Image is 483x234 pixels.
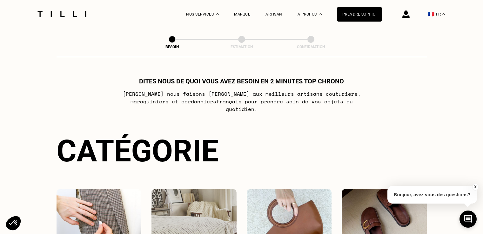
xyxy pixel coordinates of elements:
[337,7,382,22] a: Prendre soin ici
[234,12,250,16] a: Marque
[57,133,427,169] div: Catégorie
[387,186,477,204] p: Bonjour, avez-vous des questions?
[35,11,89,17] img: Logo du service de couturière Tilli
[319,13,322,15] img: Menu déroulant à propos
[428,11,434,17] span: 🇫🇷
[265,12,282,16] a: Artisan
[279,45,343,49] div: Confirmation
[116,90,367,113] p: [PERSON_NAME] nous faisons [PERSON_NAME] aux meilleurs artisans couturiers , maroquiniers et cord...
[472,184,478,191] button: X
[139,77,344,85] h1: Dites nous de quoi vous avez besoin en 2 minutes top chrono
[210,45,273,49] div: Estimation
[216,13,219,15] img: Menu déroulant
[442,13,445,15] img: menu déroulant
[140,45,204,49] div: Besoin
[402,10,410,18] img: icône connexion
